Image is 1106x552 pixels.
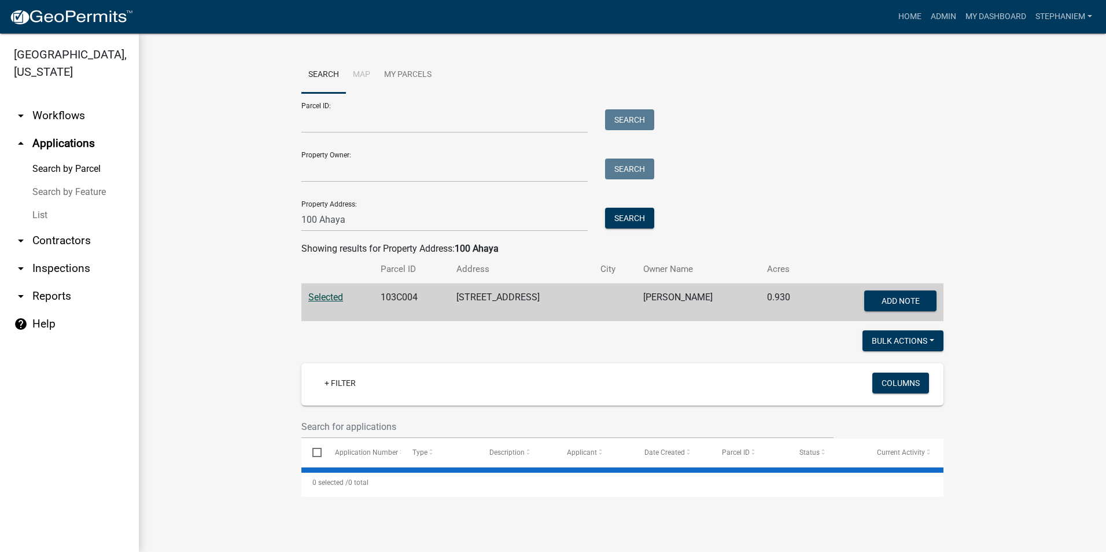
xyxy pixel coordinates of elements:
[14,262,28,275] i: arrow_drop_down
[455,243,499,254] strong: 100 Ahaya
[605,109,654,130] button: Search
[478,439,556,466] datatable-header-cell: Description
[633,439,711,466] datatable-header-cell: Date Created
[301,242,943,256] div: Showing results for Property Address:
[788,439,866,466] datatable-header-cell: Status
[315,373,365,393] a: + Filter
[301,415,834,439] input: Search for applications
[894,6,926,28] a: Home
[872,373,929,393] button: Columns
[862,330,943,351] button: Bulk Actions
[374,284,449,322] td: 103C004
[799,448,820,457] span: Status
[489,448,525,457] span: Description
[301,439,323,466] datatable-header-cell: Select
[401,439,478,466] datatable-header-cell: Type
[593,256,636,283] th: City
[864,290,937,311] button: Add Note
[877,448,925,457] span: Current Activity
[301,57,346,94] a: Search
[961,6,1031,28] a: My Dashboard
[605,208,654,229] button: Search
[636,256,760,283] th: Owner Name
[14,137,28,150] i: arrow_drop_up
[881,296,919,306] span: Add Note
[644,448,685,457] span: Date Created
[926,6,961,28] a: Admin
[1031,6,1097,28] a: StephanieM
[567,448,597,457] span: Applicant
[335,448,398,457] span: Application Number
[636,284,760,322] td: [PERSON_NAME]
[449,284,594,322] td: [STREET_ADDRESS]
[449,256,594,283] th: Address
[323,439,401,466] datatable-header-cell: Application Number
[556,439,633,466] datatable-header-cell: Applicant
[14,289,28,303] i: arrow_drop_down
[374,256,449,283] th: Parcel ID
[308,292,343,303] a: Selected
[760,256,815,283] th: Acres
[312,479,348,487] span: 0 selected /
[14,317,28,331] i: help
[605,159,654,179] button: Search
[14,109,28,123] i: arrow_drop_down
[14,234,28,248] i: arrow_drop_down
[866,439,943,466] datatable-header-cell: Current Activity
[301,468,943,497] div: 0 total
[377,57,438,94] a: My Parcels
[412,448,427,457] span: Type
[711,439,788,466] datatable-header-cell: Parcel ID
[722,448,750,457] span: Parcel ID
[760,284,815,322] td: 0.930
